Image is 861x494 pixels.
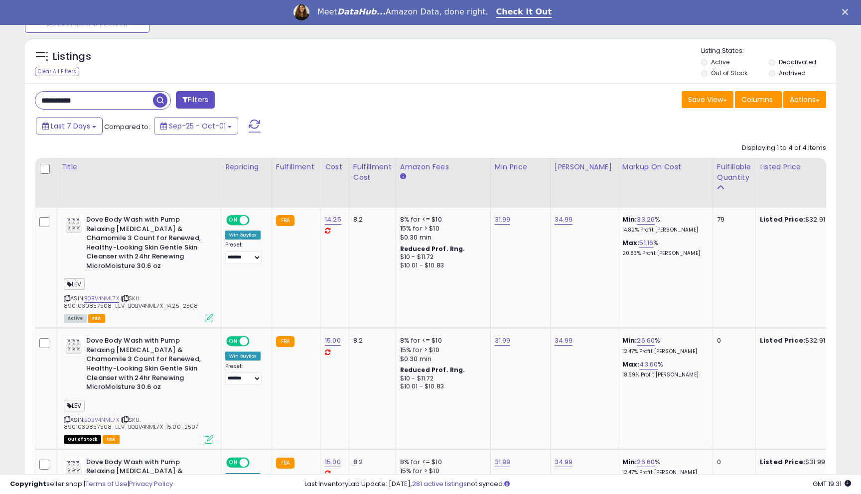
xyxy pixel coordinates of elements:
span: ON [227,216,240,225]
div: $10 - $11.72 [400,374,483,383]
span: Compared to: [104,122,150,131]
div: Markup on Cost [622,162,709,172]
th: The percentage added to the cost of goods (COGS) that forms the calculator for Min & Max prices. [618,158,713,208]
b: Min: [622,336,637,345]
img: Profile image for Georgie [293,4,309,20]
p: 20.83% Profit [PERSON_NAME] [622,250,705,257]
div: Close [842,9,852,15]
span: LEV [64,278,85,290]
div: 0 [717,336,748,345]
div: 8% for <= $10 [400,458,483,467]
a: Check It Out [496,7,552,18]
div: 0 [717,458,748,467]
a: 34.99 [555,336,573,346]
span: Sep-25 - Oct-01 [169,121,226,131]
div: Title [61,162,217,172]
button: Filters [176,91,215,109]
label: Out of Stock [711,69,747,77]
span: LEV [64,400,85,411]
span: Columns [741,95,773,105]
button: Columns [735,91,782,108]
a: Privacy Policy [129,479,173,489]
span: OFF [248,216,264,225]
p: 18.69% Profit [PERSON_NAME] [622,371,705,378]
div: 8.2 [353,215,388,224]
div: Listed Price [760,162,846,172]
div: % [622,215,705,234]
b: Reduced Prof. Rng. [400,366,465,374]
label: Deactivated [779,58,816,66]
div: % [622,360,705,378]
a: 31.99 [495,457,511,467]
small: FBA [276,458,294,469]
b: Reduced Prof. Rng. [400,245,465,253]
a: 14.25 [325,215,341,225]
b: Listed Price: [760,336,805,345]
div: 8% for <= $10 [400,336,483,345]
a: 15.00 [325,336,341,346]
button: Actions [783,91,826,108]
label: Archived [779,69,806,77]
div: Preset: [225,363,264,385]
a: 34.99 [555,457,573,467]
a: 26.60 [637,336,655,346]
div: % [622,239,705,257]
a: 43.60 [639,360,658,370]
span: 2025-10-9 19:31 GMT [813,479,851,489]
span: Last 7 Days [51,121,90,131]
span: OFF [248,337,264,346]
label: Active [711,58,729,66]
img: 61KALgWPLtL._SL40_.jpg [64,336,84,356]
span: ON [227,458,240,467]
div: 15% for > $10 [400,346,483,355]
div: Clear All Filters [35,67,79,76]
div: ASIN: [64,336,213,442]
div: Last InventoryLab Update: [DATE], not synced. [304,480,851,489]
b: Dove Body Wash with Pump Relaxing [MEDICAL_DATA] & Chamomile 3 Count for Renewed, Healthy-Looking... [86,336,207,394]
div: Fulfillable Quantity [717,162,751,183]
div: 8% for <= $10 [400,215,483,224]
b: Listed Price: [760,215,805,224]
img: 61KALgWPLtL._SL40_.jpg [64,215,84,235]
div: seller snap | | [10,480,173,489]
div: % [622,336,705,355]
span: | SKU: 8901030857508_LEV_B0BV4NML7X_14.25_2508 [64,294,198,309]
a: 33.26 [637,215,655,225]
div: $10 - $11.72 [400,253,483,261]
small: FBA [276,336,294,347]
div: $32.91 [760,336,843,345]
i: DataHub... [337,7,386,16]
div: $0.30 min [400,355,483,364]
small: FBA [276,215,294,226]
div: Amazon Fees [400,162,486,172]
div: 8.2 [353,458,388,467]
div: $10.01 - $10.83 [400,382,483,391]
div: % [622,458,705,476]
img: 61KALgWPLtL._SL40_.jpg [64,458,84,478]
div: 15% for > $10 [400,224,483,233]
div: 8.2 [353,336,388,345]
b: Dove Body Wash with Pump Relaxing [MEDICAL_DATA] & Chamomile 3 Count for Renewed, Healthy-Looking... [86,215,207,273]
div: $10.01 - $10.83 [400,261,483,270]
a: 15.00 [325,457,341,467]
div: ASIN: [64,215,213,321]
small: Amazon Fees. [400,172,406,181]
div: Displaying 1 to 4 of 4 items [742,143,826,153]
a: 51.16 [639,238,653,248]
div: Preset: [225,242,264,264]
div: Win BuyBox [225,231,261,240]
p: 14.82% Profit [PERSON_NAME] [622,227,705,234]
button: Sep-25 - Oct-01 [154,118,238,134]
div: [PERSON_NAME] [555,162,614,172]
a: 31.99 [495,215,511,225]
b: Min: [622,457,637,467]
b: Max: [622,360,640,369]
div: Fulfillment [276,162,316,172]
div: $31.99 [760,458,843,467]
div: Win BuyBox [225,352,261,361]
span: FBA [103,435,120,444]
span: All listings currently available for purchase on Amazon [64,314,87,323]
a: 26.60 [637,457,655,467]
a: Terms of Use [85,479,128,489]
span: ON [227,337,240,346]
